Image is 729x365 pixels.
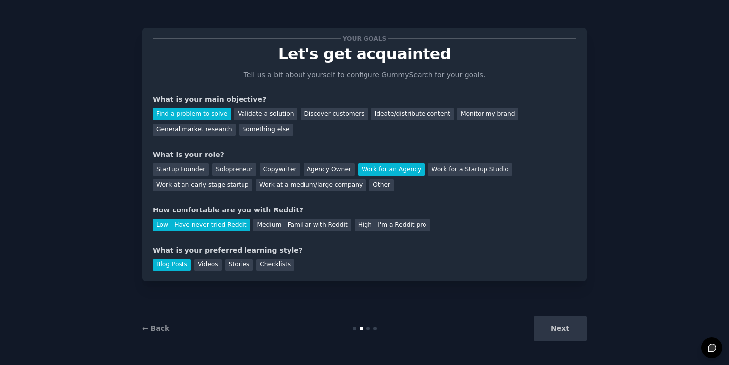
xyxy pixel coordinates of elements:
[457,108,518,120] div: Monitor my brand
[212,163,256,176] div: Solopreneur
[153,259,191,271] div: Blog Posts
[153,219,250,231] div: Low - Have never tried Reddit
[239,124,293,136] div: Something else
[194,259,222,271] div: Videos
[225,259,253,271] div: Stories
[369,179,394,192] div: Other
[234,108,297,120] div: Validate a solution
[153,205,576,215] div: How comfortable are you with Reddit?
[358,163,425,176] div: Work for an Agency
[153,150,576,160] div: What is your role?
[153,245,576,256] div: What is your preferred learning style?
[260,163,300,176] div: Copywriter
[153,108,231,120] div: Find a problem to solve
[428,163,512,176] div: Work for a Startup Studio
[142,324,169,332] a: ← Back
[153,46,576,63] p: Let's get acquainted
[153,179,252,192] div: Work at an early stage startup
[253,219,351,231] div: Medium - Familiar with Reddit
[153,94,576,104] div: What is your main objective?
[256,259,294,271] div: Checklists
[301,108,367,120] div: Discover customers
[341,33,388,44] span: Your goals
[240,70,489,80] p: Tell us a bit about yourself to configure GummySearch for your goals.
[304,163,355,176] div: Agency Owner
[256,179,366,192] div: Work at a medium/large company
[371,108,454,120] div: Ideate/distribute content
[153,163,209,176] div: Startup Founder
[355,219,430,231] div: High - I'm a Reddit pro
[153,124,236,136] div: General market research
